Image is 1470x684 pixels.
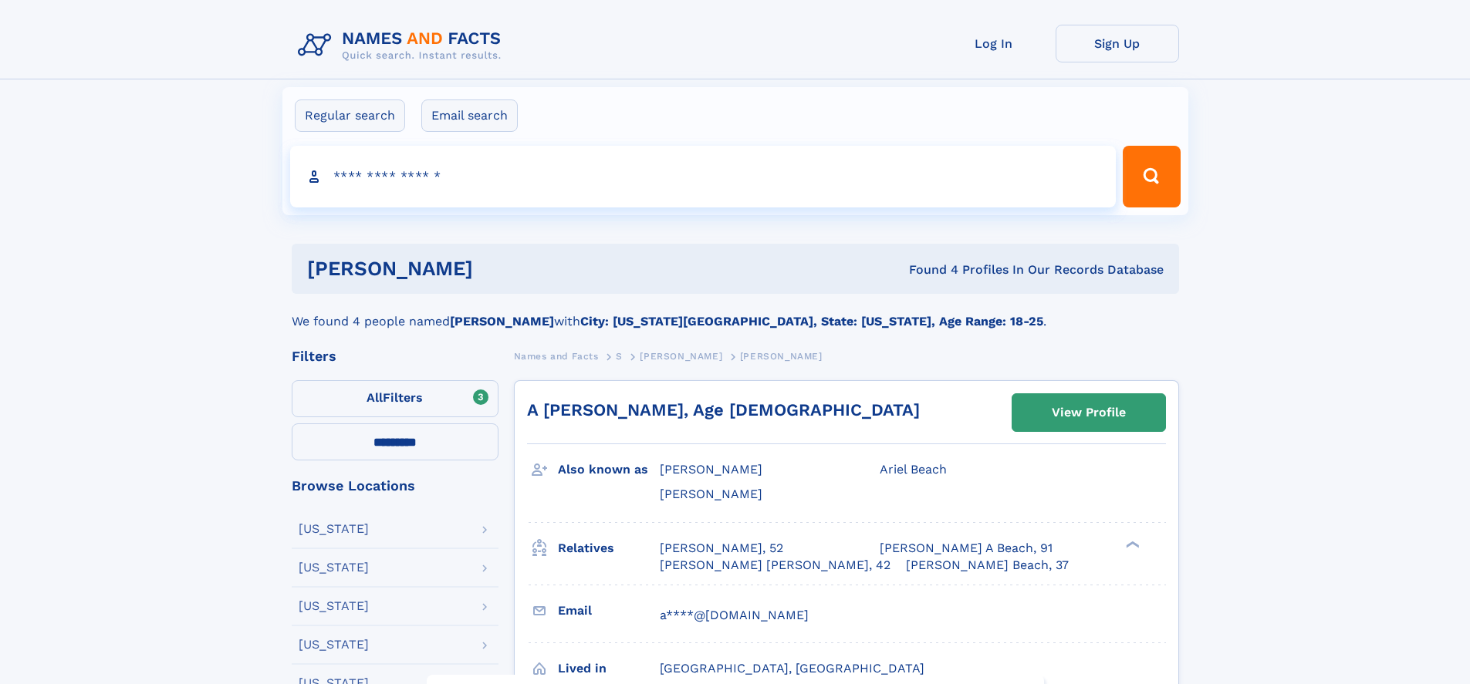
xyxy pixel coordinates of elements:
[292,25,514,66] img: Logo Names and Facts
[558,457,660,483] h3: Also known as
[1123,146,1180,207] button: Search Button
[932,25,1056,62] a: Log In
[307,259,691,278] h1: [PERSON_NAME]
[558,598,660,624] h3: Email
[450,314,554,329] b: [PERSON_NAME]
[660,487,762,501] span: [PERSON_NAME]
[299,523,369,535] div: [US_STATE]
[367,390,383,405] span: All
[660,661,924,676] span: [GEOGRAPHIC_DATA], [GEOGRAPHIC_DATA]
[290,146,1117,207] input: search input
[660,540,783,557] a: [PERSON_NAME], 52
[292,380,498,417] label: Filters
[558,655,660,682] h3: Lived in
[880,462,947,477] span: Ariel Beach
[616,351,623,362] span: S
[292,349,498,363] div: Filters
[421,99,518,132] label: Email search
[880,540,1053,557] a: [PERSON_NAME] A Beach, 91
[1122,539,1141,549] div: ❯
[640,351,722,362] span: [PERSON_NAME]
[660,557,890,574] a: [PERSON_NAME] [PERSON_NAME], 42
[292,294,1179,331] div: We found 4 people named with .
[580,314,1043,329] b: City: [US_STATE][GEOGRAPHIC_DATA], State: [US_STATE], Age Range: 18-25
[295,99,405,132] label: Regular search
[660,462,762,477] span: [PERSON_NAME]
[740,351,823,362] span: [PERSON_NAME]
[558,535,660,561] h3: Relatives
[1056,25,1179,62] a: Sign Up
[616,346,623,366] a: S
[691,261,1164,278] div: Found 4 Profiles In Our Records Database
[906,557,1069,574] a: [PERSON_NAME] Beach, 37
[299,639,369,651] div: [US_STATE]
[292,479,498,493] div: Browse Locations
[1012,394,1165,431] a: View Profile
[514,346,599,366] a: Names and Facts
[299,600,369,612] div: [US_STATE]
[1052,395,1126,430] div: View Profile
[640,346,722,366] a: [PERSON_NAME]
[527,400,920,419] a: A [PERSON_NAME], Age [DEMOGRAPHIC_DATA]
[299,561,369,574] div: [US_STATE]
